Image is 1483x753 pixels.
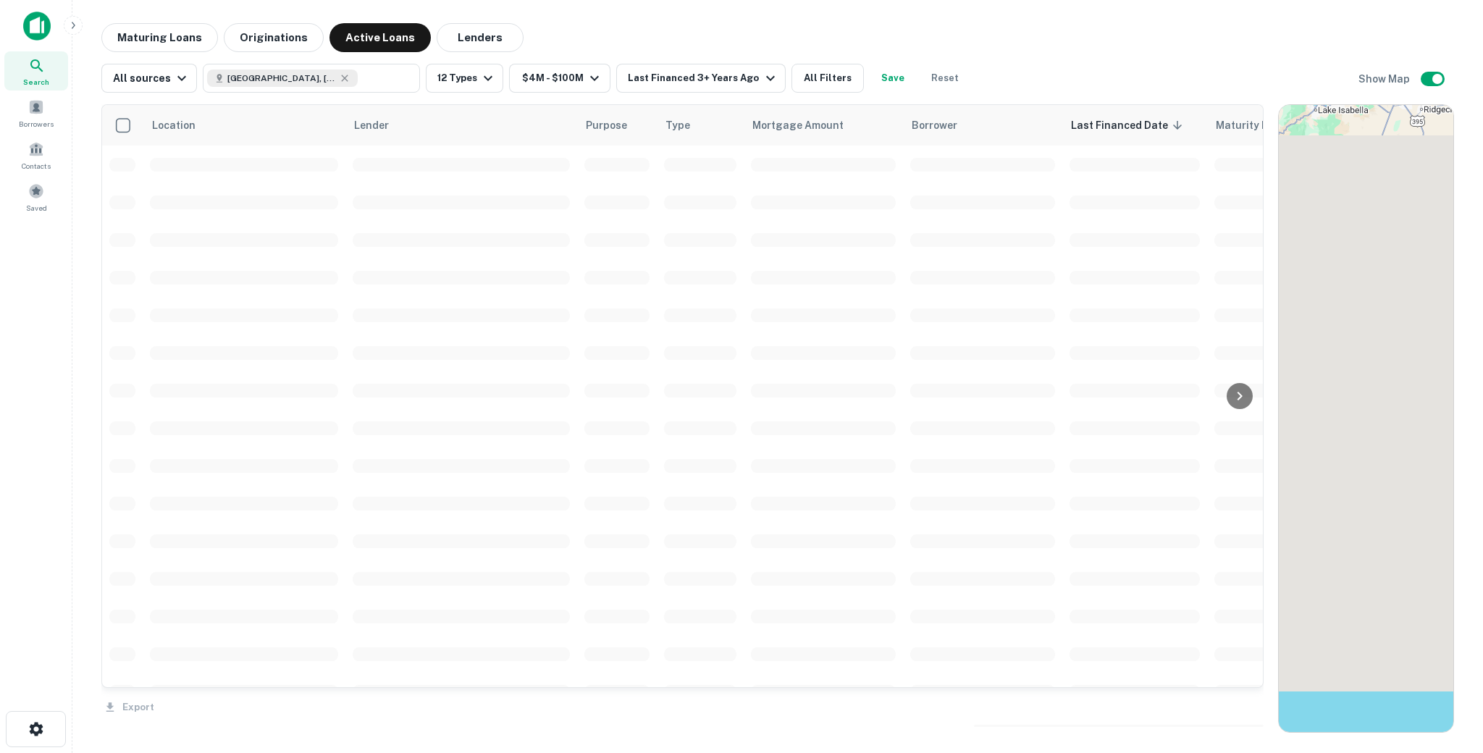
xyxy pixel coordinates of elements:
a: Contacts [4,135,68,174]
a: Saved [4,177,68,216]
th: Mortgage Amount [744,105,903,146]
h6: Show Map [1358,71,1412,87]
button: 12 Types [426,64,503,93]
span: Maturity dates displayed may be estimated. Please contact the lender for the most accurate maturi... [1216,117,1319,133]
button: Active Loans [329,23,431,52]
div: Maturity dates displayed may be estimated. Please contact the lender for the most accurate maturi... [1216,117,1300,133]
span: Type [665,117,709,134]
div: Last Financed 3+ Years Ago [628,70,778,87]
span: Location [151,117,214,134]
th: Borrower [903,105,1062,146]
span: Last Financed Date [1071,117,1187,134]
a: Search [4,51,68,91]
th: Lender [345,105,577,146]
th: Last Financed Date [1062,105,1207,146]
button: Reset [922,64,968,93]
th: Maturity dates displayed may be estimated. Please contact the lender for the most accurate maturi... [1207,105,1352,146]
span: Lender [354,117,389,134]
button: Originations [224,23,324,52]
span: [GEOGRAPHIC_DATA], [GEOGRAPHIC_DATA], [GEOGRAPHIC_DATA] [227,72,336,85]
span: Contacts [22,160,51,172]
iframe: Chat Widget [1411,637,1483,707]
span: Purpose [586,117,646,134]
button: Save your search to get updates of matches that match your search criteria. [870,64,916,93]
div: All sources [113,70,190,87]
th: Location [143,105,345,146]
span: Borrower [912,117,957,134]
button: $4M - $100M [509,64,610,93]
div: 0 0 [1279,105,1453,732]
button: Lenders [437,23,524,52]
img: capitalize-icon.png [23,12,51,41]
a: Borrowers [4,93,68,132]
button: Maturing Loans [101,23,218,52]
span: Saved [26,202,47,214]
th: Type [657,105,744,146]
button: All Filters [791,64,864,93]
span: Mortgage Amount [752,117,862,134]
span: Borrowers [19,118,54,130]
button: All sources [101,64,197,93]
h6: Maturity Date [1216,117,1285,133]
button: Last Financed 3+ Years Ago [616,64,785,93]
th: Purpose [577,105,657,146]
span: Search [23,76,49,88]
